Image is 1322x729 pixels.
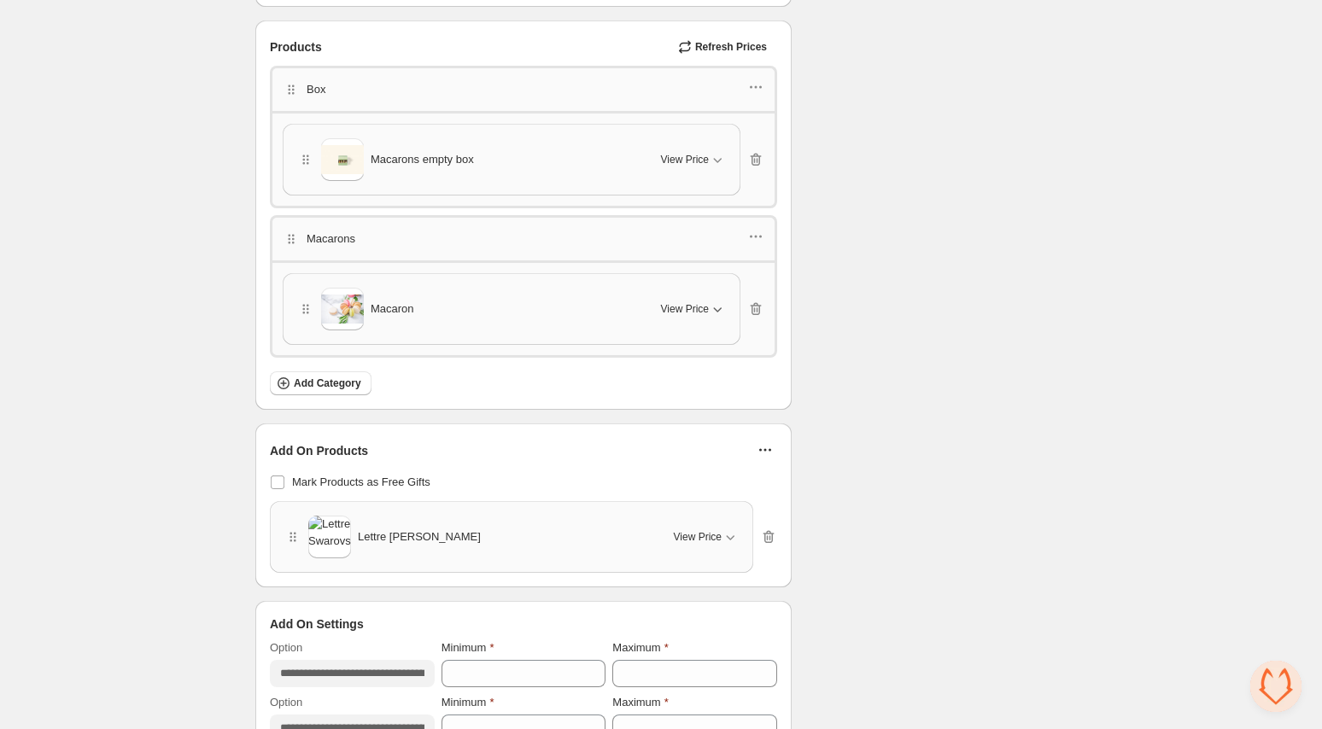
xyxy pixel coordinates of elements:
[321,145,364,173] img: Macarons empty box
[651,146,736,173] button: View Price
[358,528,481,545] span: Lettre [PERSON_NAME]
[307,81,325,98] p: Box
[270,38,322,55] span: Products
[671,35,777,59] button: Refresh Prices
[270,442,368,459] span: Add On Products
[1250,661,1302,712] a: Open chat
[664,523,749,551] button: View Price
[307,230,355,248] p: Macarons
[612,639,668,656] label: Maximum
[371,151,474,168] span: Macarons empty box
[371,300,414,318] span: Macaron
[270,694,302,711] label: Option
[292,475,430,488] span: Mark Products as Free Gifts
[270,639,302,656] label: Option
[294,376,361,390] span: Add Category
[661,153,709,166] span: View Price
[651,295,736,323] button: View Price
[674,530,722,544] span: View Price
[308,516,351,558] img: Lettre Swarovski
[270,615,364,633] span: Add On Settings
[442,694,494,711] label: Minimum
[612,694,668,711] label: Maximum
[695,40,767,54] span: Refresh Prices
[270,371,371,395] button: Add Category
[661,302,709,316] span: View Price
[442,639,494,656] label: Minimum
[321,295,364,323] img: Macaron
